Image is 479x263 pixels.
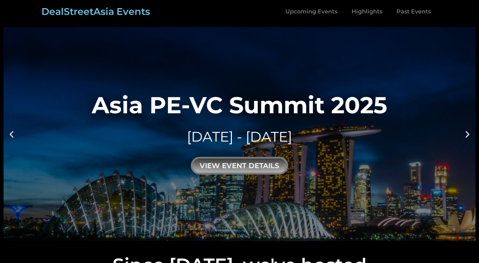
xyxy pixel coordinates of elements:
[92,93,387,116] div: Asia PE-VC Summit 2025
[41,6,150,17] a: DealStreetAsia Events
[344,4,389,20] a: Highlights
[235,235,238,237] span: Go to slide 1
[92,127,387,147] div: [DATE] - [DATE]
[278,4,344,20] a: Upcoming Events
[4,27,475,241] a: Asia PE-VC Summit 2025[DATE] - [DATE]view event details
[7,130,16,138] div: Previous slide
[191,157,288,175] div: view event details
[389,4,438,20] a: Past Events
[242,235,244,237] span: Go to slide 2
[463,130,472,138] div: Next slide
